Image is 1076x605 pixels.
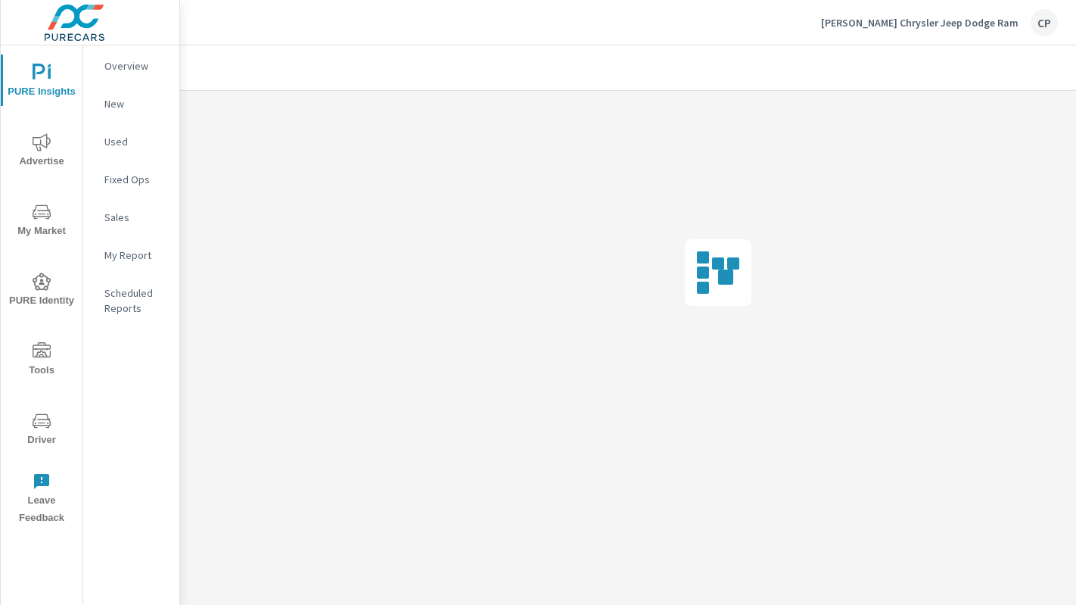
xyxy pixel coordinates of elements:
p: Scheduled Reports [104,285,167,316]
span: Tools [5,342,78,379]
div: My Report [83,244,179,267]
div: Overview [83,55,179,77]
p: Overview [104,58,167,73]
span: PURE Insights [5,64,78,101]
p: Sales [104,210,167,225]
div: Sales [83,206,179,229]
div: nav menu [1,45,82,533]
p: My Report [104,248,167,263]
p: [PERSON_NAME] Chrysler Jeep Dodge Ram [821,16,1018,30]
p: Fixed Ops [104,172,167,187]
span: Advertise [5,133,78,170]
span: PURE Identity [5,273,78,310]
span: Driver [5,412,78,449]
div: Used [83,130,179,153]
p: New [104,96,167,111]
span: Leave Feedback [5,472,78,527]
div: Scheduled Reports [83,282,179,320]
span: My Market [5,203,78,240]
div: Fixed Ops [83,168,179,191]
p: Used [104,134,167,149]
div: New [83,92,179,115]
div: CP [1031,9,1058,36]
